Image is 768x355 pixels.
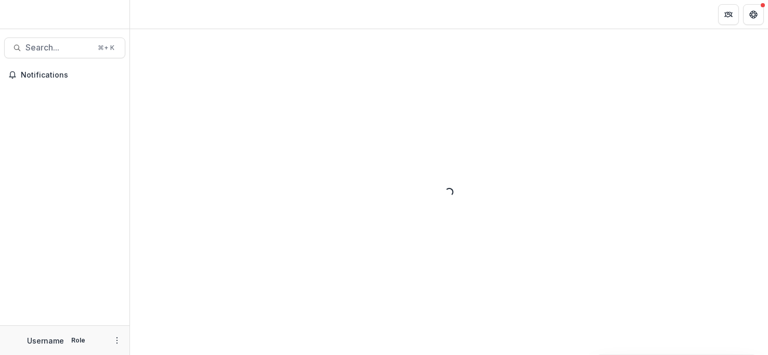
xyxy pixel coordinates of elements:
p: Username [27,335,64,346]
p: Role [68,336,88,345]
button: Notifications [4,67,125,83]
button: More [111,334,123,347]
button: Search... [4,37,125,58]
button: Partners [718,4,739,25]
button: Get Help [743,4,764,25]
div: ⌘ + K [96,42,116,54]
span: Notifications [21,71,121,80]
span: Search... [25,43,92,53]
